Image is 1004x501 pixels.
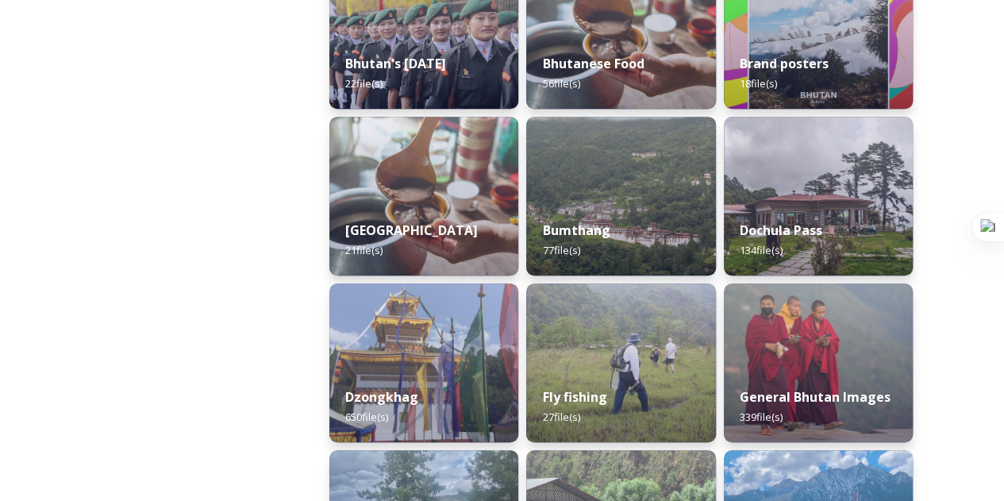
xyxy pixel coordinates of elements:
span: 134 file(s) [740,243,783,257]
span: 77 file(s) [542,243,579,257]
img: Bumdeling%2520090723%2520by%2520Amp%2520Sripimanwat-4%25202.jpg [329,117,518,276]
strong: Bhutanese Food [542,55,644,72]
img: by%2520Ugyen%2520Wangchuk14.JPG [526,283,715,442]
strong: Bumthang [542,222,610,239]
strong: [GEOGRAPHIC_DATA] [345,222,478,239]
span: 339 file(s) [740,410,783,424]
span: 18 file(s) [740,76,777,91]
strong: Dzongkhag [345,388,418,406]
strong: Dochula Pass [740,222,822,239]
img: Festival%2520Header.jpg [329,283,518,442]
strong: General Bhutan Images [740,388,891,406]
strong: Fly fishing [542,388,606,406]
img: 2022-10-01%252011.41.43.jpg [724,117,913,276]
span: 22 file(s) [345,76,383,91]
span: 650 file(s) [345,410,388,424]
img: Bumthang%2520180723%2520by%2520Amp%2520Sripimanwat-20.jpg [526,117,715,276]
span: 21 file(s) [345,243,383,257]
span: 27 file(s) [542,410,579,424]
span: 56 file(s) [542,76,579,91]
strong: Bhutan's [DATE] [345,55,446,72]
img: MarcusWestbergBhutanHiRes-23.jpg [724,283,913,442]
strong: Brand posters [740,55,829,72]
